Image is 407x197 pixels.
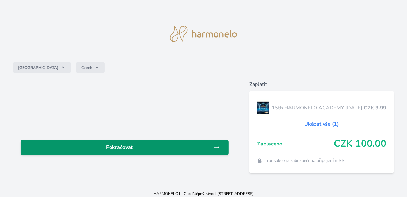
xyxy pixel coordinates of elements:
[26,144,213,151] span: Pokračovat
[334,138,386,150] span: CZK 100.00
[21,140,229,155] a: Pokračovat
[304,120,339,128] a: Ukázat vše (1)
[364,104,386,112] span: CZK 3.99
[249,80,394,88] h6: Zaplatit
[18,65,58,70] span: [GEOGRAPHIC_DATA]
[257,140,334,148] span: Zaplaceno
[13,62,71,73] button: [GEOGRAPHIC_DATA]
[81,65,92,70] span: Czech
[257,100,269,116] img: AKADEMIE_2025_virtual_1080x1080_ticket-lo.jpg
[170,26,237,42] img: logo.svg
[272,104,364,112] span: 15th HARMONELO ACADEMY [DATE]
[76,62,105,73] button: Czech
[265,157,347,164] span: Transakce je zabezpečena připojením SSL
